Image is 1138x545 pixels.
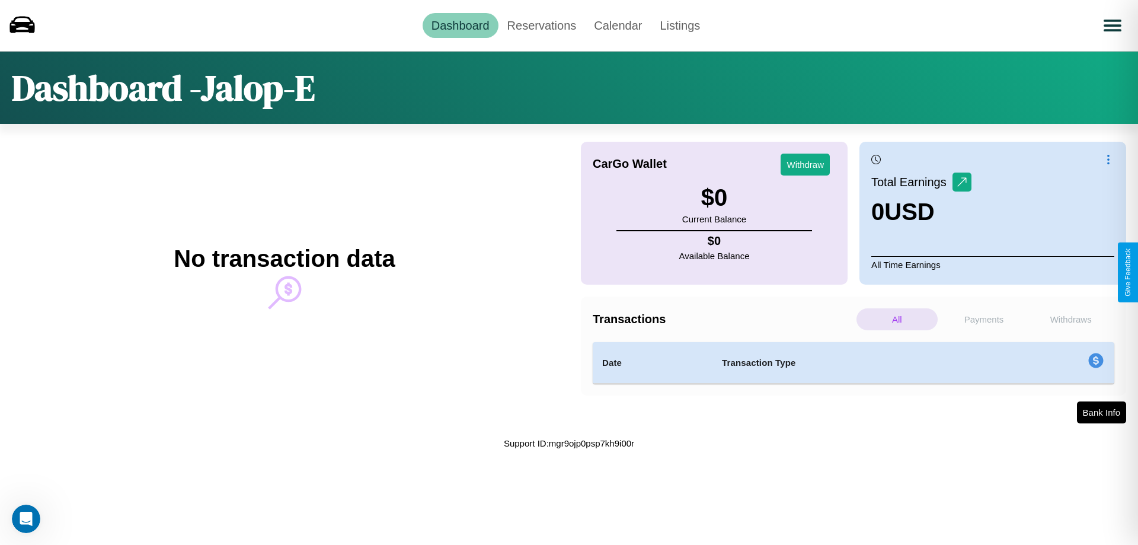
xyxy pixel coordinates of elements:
h2: No transaction data [174,246,395,272]
p: Withdraws [1030,308,1111,330]
p: Current Balance [682,211,746,227]
h4: Date [602,356,703,370]
h4: $ 0 [679,234,750,248]
p: All [856,308,938,330]
p: Available Balance [679,248,750,264]
a: Dashboard [423,13,498,38]
p: Support ID: mgr9ojp0psp7kh9i00r [504,435,634,451]
a: Listings [651,13,709,38]
button: Bank Info [1077,401,1126,423]
p: All Time Earnings [871,256,1114,273]
table: simple table [593,342,1114,384]
h4: CarGo Wallet [593,157,667,171]
p: Total Earnings [871,171,952,193]
a: Calendar [585,13,651,38]
h3: $ 0 [682,184,746,211]
a: Reservations [498,13,586,38]
p: Payments [944,308,1025,330]
div: Give Feedback [1124,248,1132,297]
button: Withdraw [781,154,830,176]
button: Open menu [1096,9,1129,42]
h4: Transactions [593,313,853,326]
iframe: Intercom live chat [12,505,40,533]
h1: Dashboard - Jalop-E [12,63,315,112]
h3: 0 USD [871,199,971,225]
h4: Transaction Type [722,356,991,370]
